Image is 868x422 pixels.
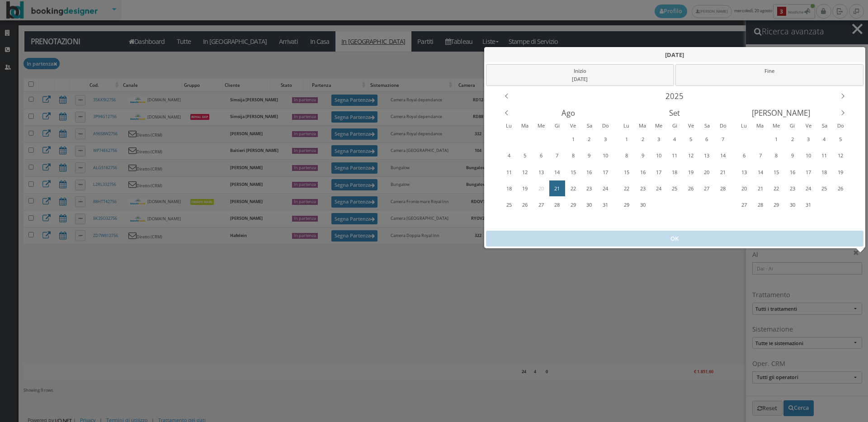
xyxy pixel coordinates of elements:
div: Sabato, Settembre 20 [699,164,714,180]
div: Martedì, Settembre 30 [635,197,650,213]
div: Giovedì, Ottobre 16 [784,164,800,180]
div: 2 [582,132,596,147]
div: Domenica, Settembre 28 [715,180,731,196]
div: 3 [652,132,666,147]
div: 9 [785,148,799,163]
div: Giovedì, Luglio 31 [549,131,565,147]
div: Venerdì, Agosto 1 [566,131,581,147]
div: Venerdì, Settembre 12 [683,148,698,164]
div: 17 [598,165,612,180]
div: Giovedì [667,121,683,131]
div: Mercoledì [651,121,667,131]
div: 14 [550,165,564,180]
div: Lunedì, Settembre 29 [619,197,634,213]
div: Sabato, Ottobre 11 [699,213,714,229]
div: 14 [753,165,767,180]
div: 28 [716,181,730,196]
div: 7 [716,132,730,147]
div: 1 [566,132,580,147]
div: 4 [502,148,516,163]
div: 20 [700,165,714,180]
div: Martedì, Settembre 23 [635,180,650,196]
div: Venerdì, Settembre 19 [683,164,698,180]
div: Martedì, Ottobre 21 [753,180,768,196]
div: Lunedì [618,121,635,131]
div: Domenica, Settembre 7 [715,131,731,147]
div: 12 [684,148,698,163]
div: Venerdì, Ottobre 3 [683,197,698,213]
div: 13 [737,165,751,180]
div: 25 [817,181,831,196]
div: Inizio [486,64,674,86]
div: 4 [668,132,682,147]
div: 10 [652,148,666,163]
div: Domenica [833,121,849,131]
div: Domenica, Ottobre 19 [833,164,848,180]
div: Mercoledì, Agosto 13 [533,164,549,180]
div: 22 [620,181,634,196]
div: Mercoledì, Ottobre 1 [769,131,784,147]
div: Mercoledì, Settembre 3 [651,131,666,147]
div: Lunedì, Ottobre 6 [736,148,752,164]
div: Giovedì, Agosto 28 [549,197,565,213]
div: 31 [802,198,816,212]
div: 18 [502,181,516,196]
div: Domenica, Agosto 24 [597,180,613,196]
div: Sabato, Ottobre 4 [699,197,714,213]
div: Lunedì, Ottobre 13 [736,164,752,180]
div: Venerdì, Ottobre 3 [801,131,816,147]
div: Giovedì, Ottobre 9 [667,213,682,229]
div: 15 [620,165,634,180]
div: Lunedì, Luglio 28 [501,131,517,147]
div: Venerdì, Agosto 22 [566,180,581,196]
div: 5 [684,132,698,147]
div: 18 [668,165,682,180]
div: Domenica, Settembre 7 [597,213,613,229]
div: 16 [582,165,596,180]
div: 23 [636,181,650,196]
div: Fine [675,64,863,86]
div: Sabato, Ottobre 11 [816,148,832,164]
div: 1 [620,132,634,147]
div: Sabato, Settembre 6 [581,213,597,229]
div: Sabato, Ottobre 25 [816,180,832,196]
div: [DATE] [484,47,865,62]
div: Oggi, Mercoledì, Agosto 20 [533,180,549,196]
div: 29 [769,198,783,212]
div: 23 [785,181,799,196]
div: Domenica, Ottobre 5 [715,197,731,213]
div: Venerdì, Ottobre 17 [801,164,816,180]
div: Lunedì, Settembre 29 [736,131,752,147]
div: 9 [636,148,650,163]
div: Martedì, Ottobre 7 [635,213,650,229]
div: 8 [566,148,580,163]
div: Domenica, Novembre 2 [833,197,848,213]
div: Domenica, Agosto 31 [597,197,613,213]
div: Domenica, Ottobre 5 [833,131,848,147]
div: 7 [550,148,564,163]
div: Sabato [816,121,833,131]
div: Giovedì, Novembre 6 [784,213,800,229]
div: Giovedì, Agosto 14 [549,164,565,180]
div: Mercoledì, Ottobre 22 [769,180,784,196]
div: 21 [716,165,730,180]
div: 7 [753,148,767,163]
div: 15 [769,165,783,180]
div: Lunedì, Settembre 22 [619,180,634,196]
div: 22 [769,181,783,196]
div: 6 [700,132,714,147]
div: 11 [502,165,516,180]
div: Venerdì, Ottobre 10 [683,213,698,229]
div: Martedì, Novembre 4 [753,213,768,229]
div: 19 [833,165,847,180]
div: 30 [636,198,650,212]
div: Sabato, Novembre 1 [816,197,832,213]
div: Mercoledì, Ottobre 29 [769,197,784,213]
div: Mercoledì, Ottobre 15 [769,164,784,180]
div: Lunedì, Ottobre 20 [736,180,752,196]
div: Lunedì, Ottobre 6 [619,213,634,229]
div: 31 [598,198,612,212]
div: Lunedì, Novembre 3 [736,213,752,229]
div: Venerdì [565,121,581,131]
div: 20 [737,181,751,196]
